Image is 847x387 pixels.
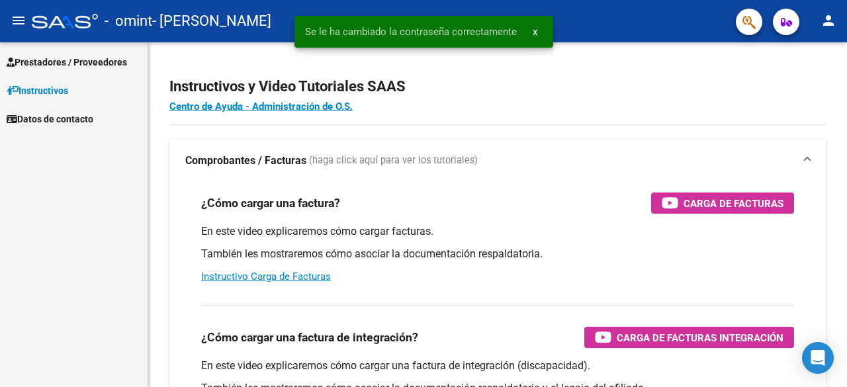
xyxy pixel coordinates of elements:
button: Carga de Facturas [651,193,794,214]
mat-icon: person [821,13,836,28]
button: x [522,20,548,44]
span: Prestadores / Proveedores [7,55,127,69]
span: Instructivos [7,83,68,98]
span: x [533,26,537,38]
span: - [PERSON_NAME] [152,7,271,36]
button: Carga de Facturas Integración [584,327,794,348]
h3: ¿Cómo cargar una factura? [201,194,340,212]
span: - omint [105,7,152,36]
a: Centro de Ayuda - Administración de O.S. [169,101,353,112]
h3: ¿Cómo cargar una factura de integración? [201,328,418,347]
strong: Comprobantes / Facturas [185,153,306,168]
a: Instructivo Carga de Facturas [201,271,331,282]
p: En este video explicaremos cómo cargar facturas. [201,224,794,239]
span: Se le ha cambiado la contraseña correctamente [305,25,517,38]
span: Carga de Facturas [684,195,783,212]
span: Carga de Facturas Integración [617,329,783,346]
p: También les mostraremos cómo asociar la documentación respaldatoria. [201,247,794,261]
div: Open Intercom Messenger [802,342,834,374]
mat-icon: menu [11,13,26,28]
span: Datos de contacto [7,112,93,126]
span: (haga click aquí para ver los tutoriales) [309,153,478,168]
mat-expansion-panel-header: Comprobantes / Facturas (haga click aquí para ver los tutoriales) [169,140,826,182]
p: En este video explicaremos cómo cargar una factura de integración (discapacidad). [201,359,794,373]
h2: Instructivos y Video Tutoriales SAAS [169,74,826,99]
